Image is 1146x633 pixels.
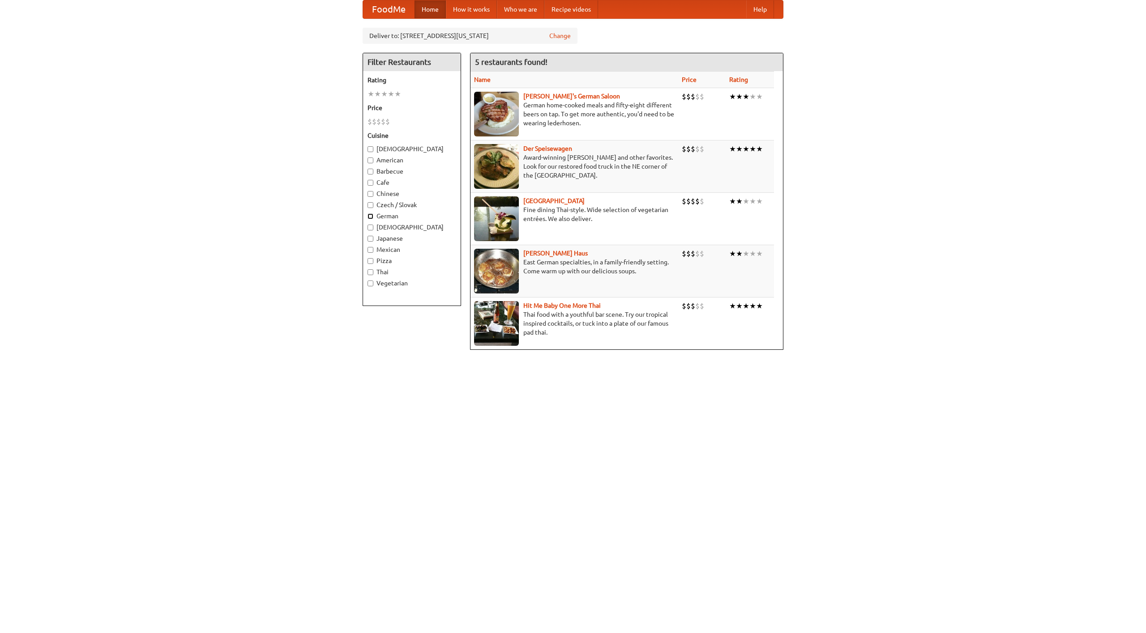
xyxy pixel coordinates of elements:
li: $ [686,249,691,259]
label: German [368,212,456,221]
li: ★ [388,89,394,99]
li: ★ [743,301,749,311]
label: Japanese [368,234,456,243]
li: $ [372,117,376,127]
input: Chinese [368,191,373,197]
li: ★ [756,301,763,311]
a: Help [746,0,774,18]
li: $ [695,249,700,259]
li: $ [691,196,695,206]
li: $ [682,249,686,259]
li: ★ [743,249,749,259]
input: [DEMOGRAPHIC_DATA] [368,225,373,230]
li: $ [686,301,691,311]
input: Thai [368,269,373,275]
li: ★ [381,89,388,99]
img: satay.jpg [474,196,519,241]
label: [DEMOGRAPHIC_DATA] [368,223,456,232]
li: $ [385,117,390,127]
li: $ [691,144,695,154]
h5: Cuisine [368,131,456,140]
label: Thai [368,268,456,276]
input: Vegetarian [368,280,373,286]
img: babythai.jpg [474,301,519,346]
li: $ [691,92,695,102]
label: Chinese [368,189,456,198]
a: Rating [729,76,748,83]
li: $ [682,144,686,154]
li: $ [381,117,385,127]
div: Deliver to: [STREET_ADDRESS][US_STATE] [363,28,577,44]
h4: Filter Restaurants [363,53,461,71]
li: ★ [756,249,763,259]
li: $ [695,92,700,102]
li: ★ [368,89,374,99]
li: ★ [749,144,756,154]
li: ★ [729,144,736,154]
li: ★ [743,92,749,102]
li: ★ [736,144,743,154]
label: Cafe [368,178,456,187]
label: Barbecue [368,167,456,176]
li: $ [686,144,691,154]
li: $ [700,92,704,102]
li: ★ [756,196,763,206]
a: Change [549,31,571,40]
a: [PERSON_NAME]'s German Saloon [523,93,620,100]
li: ★ [729,92,736,102]
li: ★ [374,89,381,99]
a: Who we are [497,0,544,18]
li: $ [682,301,686,311]
input: Mexican [368,247,373,253]
li: $ [691,249,695,259]
li: ★ [743,144,749,154]
li: $ [700,249,704,259]
li: ★ [756,144,763,154]
li: ★ [736,249,743,259]
h5: Rating [368,76,456,85]
a: Name [474,76,491,83]
li: $ [368,117,372,127]
li: $ [695,301,700,311]
a: [PERSON_NAME] Haus [523,250,588,257]
li: $ [682,196,686,206]
li: $ [686,92,691,102]
label: Pizza [368,256,456,265]
p: Thai food with a youthful bar scene. Try our tropical inspired cocktails, or tuck into a plate of... [474,310,675,337]
li: ★ [743,196,749,206]
li: $ [700,144,704,154]
a: How it works [446,0,497,18]
li: $ [682,92,686,102]
a: Recipe videos [544,0,598,18]
li: $ [686,196,691,206]
li: ★ [749,196,756,206]
img: kohlhaus.jpg [474,249,519,293]
p: East German specialties, in a family-friendly setting. Come warm up with our delicious soups. [474,258,675,276]
input: Japanese [368,236,373,242]
input: German [368,213,373,219]
li: ★ [394,89,401,99]
img: esthers.jpg [474,92,519,136]
ng-pluralize: 5 restaurants found! [475,58,547,66]
li: ★ [729,196,736,206]
input: Cafe [368,180,373,186]
li: $ [691,301,695,311]
li: ★ [729,301,736,311]
li: ★ [749,301,756,311]
input: Pizza [368,258,373,264]
li: $ [700,301,704,311]
label: Czech / Slovak [368,200,456,209]
input: Barbecue [368,169,373,174]
label: Mexican [368,245,456,254]
li: $ [695,196,700,206]
a: Der Speisewagen [523,145,572,152]
li: ★ [749,92,756,102]
a: Hit Me Baby One More Thai [523,302,601,309]
a: FoodMe [363,0,415,18]
li: $ [376,117,381,127]
p: Award-winning [PERSON_NAME] and other favorites. Look for our restored food truck in the NE corne... [474,153,675,180]
li: $ [700,196,704,206]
